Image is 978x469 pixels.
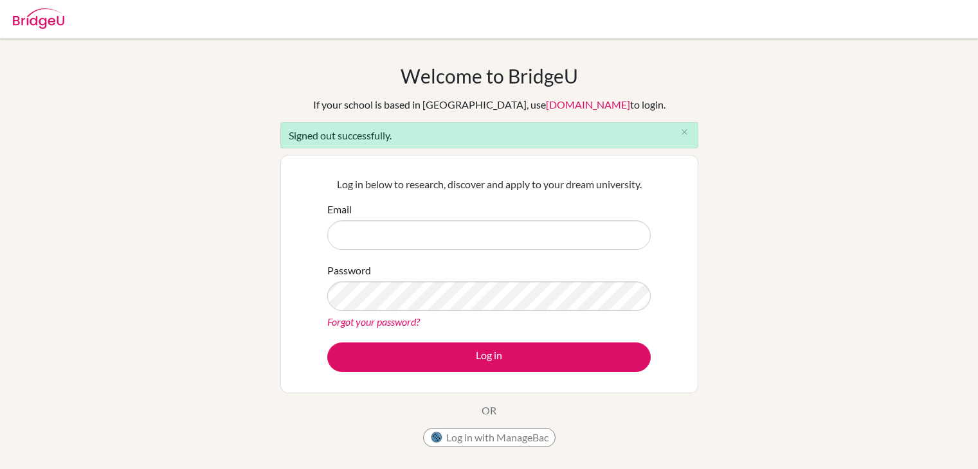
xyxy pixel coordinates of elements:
[327,263,371,278] label: Password
[680,127,689,137] i: close
[546,98,630,111] a: [DOMAIN_NAME]
[313,97,666,112] div: If your school is based in [GEOGRAPHIC_DATA], use to login.
[482,403,496,418] p: OR
[280,122,698,148] div: Signed out successfully.
[327,315,420,328] a: Forgot your password?
[423,428,556,447] button: Log in with ManageBac
[401,64,578,87] h1: Welcome to BridgeU
[672,123,698,142] button: Close
[327,177,651,192] p: Log in below to research, discover and apply to your dream university.
[327,202,352,217] label: Email
[13,8,64,29] img: Bridge-U
[327,342,651,372] button: Log in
